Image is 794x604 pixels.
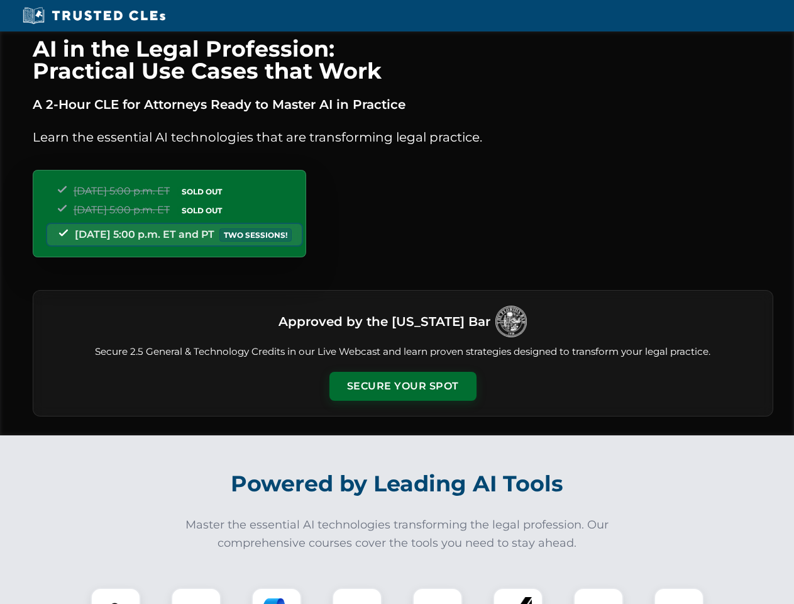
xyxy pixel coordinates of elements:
p: A 2-Hour CLE for Attorneys Ready to Master AI in Practice [33,94,773,115]
p: Secure 2.5 General & Technology Credits in our Live Webcast and learn proven strategies designed ... [48,345,758,359]
img: Logo [495,306,527,337]
span: [DATE] 5:00 p.m. ET [74,185,170,197]
h3: Approved by the [US_STATE] Bar [278,310,490,333]
p: Master the essential AI technologies transforming the legal profession. Our comprehensive courses... [177,516,617,552]
span: [DATE] 5:00 p.m. ET [74,204,170,216]
h1: AI in the Legal Profession: Practical Use Cases that Work [33,38,773,82]
img: Trusted CLEs [19,6,169,25]
p: Learn the essential AI technologies that are transforming legal practice. [33,127,773,147]
button: Secure Your Spot [329,372,477,401]
span: SOLD OUT [177,185,226,198]
h2: Powered by Leading AI Tools [49,462,746,506]
span: SOLD OUT [177,204,226,217]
